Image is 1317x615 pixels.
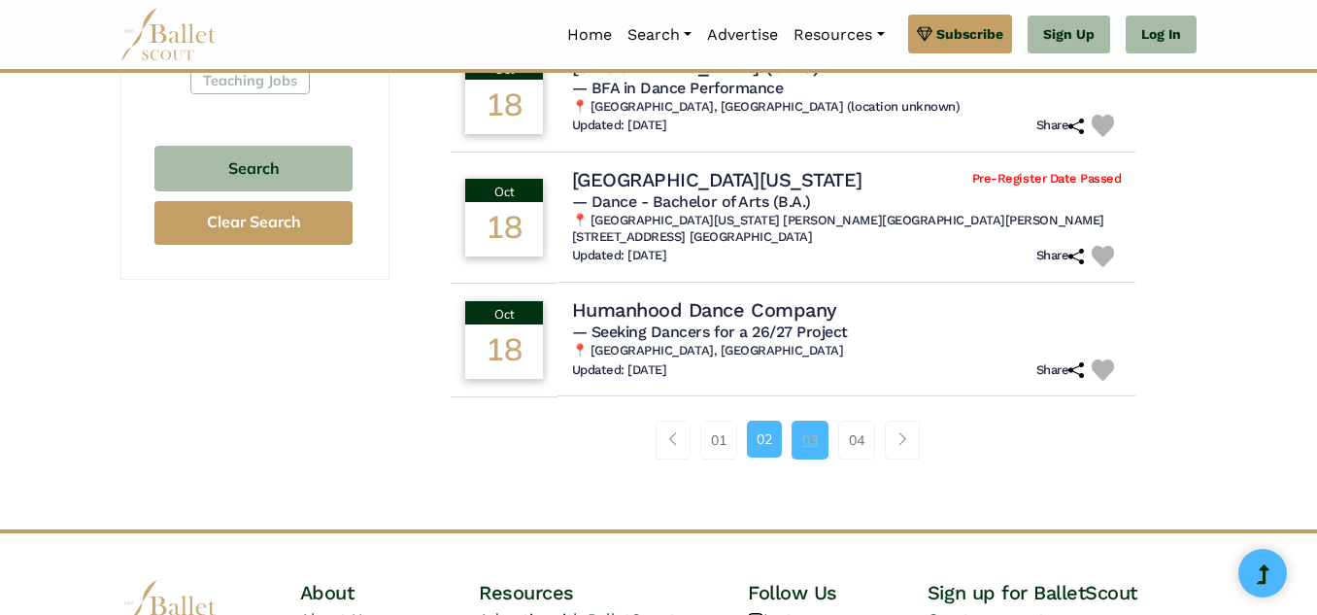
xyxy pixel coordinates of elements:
[465,80,543,134] div: 18
[656,421,930,460] nav: Page navigation example
[838,421,875,460] a: 04
[479,580,748,605] h4: Resources
[465,301,543,325] div: Oct
[928,580,1197,605] h4: Sign up for BalletScout
[154,146,353,191] button: Search
[572,343,1122,359] h6: 📍 [GEOGRAPHIC_DATA], [GEOGRAPHIC_DATA]
[559,15,620,55] a: Home
[792,421,828,460] a: 03
[786,15,892,55] a: Resources
[748,580,928,605] h4: Follow Us
[1028,16,1110,54] a: Sign Up
[620,15,699,55] a: Search
[572,99,1122,116] h6: 📍 [GEOGRAPHIC_DATA], [GEOGRAPHIC_DATA] (location unknown)
[917,23,932,45] img: gem.svg
[572,192,811,211] span: — Dance - Bachelor of Arts (B.A.)
[154,201,353,245] button: Clear Search
[465,202,543,256] div: 18
[572,167,862,192] h4: [GEOGRAPHIC_DATA][US_STATE]
[972,171,1121,188] span: Pre-Register Date Passed
[465,179,543,202] div: Oct
[747,421,782,458] a: 02
[572,362,667,379] h6: Updated: [DATE]
[572,248,667,264] h6: Updated: [DATE]
[572,118,667,134] h6: Updated: [DATE]
[465,325,543,379] div: 18
[572,323,848,341] span: — Seeking Dancers for a 26/27 Project
[572,79,784,97] span: — BFA in Dance Performance
[936,23,1003,45] span: Subscribe
[1036,248,1085,264] h6: Share
[699,15,786,55] a: Advertise
[908,15,1012,53] a: Subscribe
[1036,118,1085,134] h6: Share
[572,297,837,323] h4: Humanhood Dance Company
[700,421,737,460] a: 01
[572,213,1122,246] h6: 📍 [GEOGRAPHIC_DATA][US_STATE] [PERSON_NAME][GEOGRAPHIC_DATA][PERSON_NAME] [STREET_ADDRESS] [GEOGR...
[300,580,480,605] h4: About
[1126,16,1197,54] a: Log In
[1036,362,1085,379] h6: Share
